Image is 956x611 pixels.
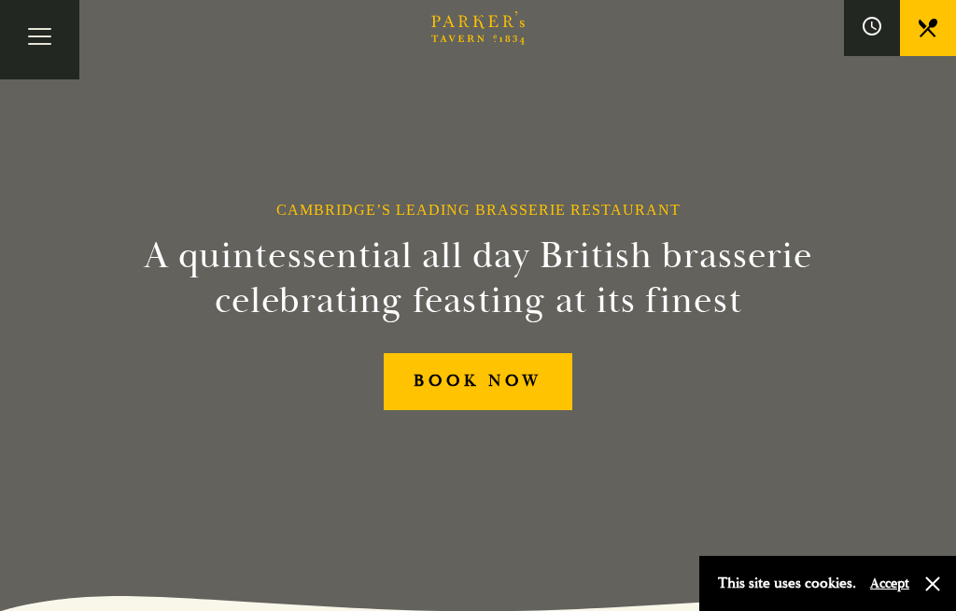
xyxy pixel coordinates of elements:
h1: Cambridge’s Leading Brasserie Restaurant [276,201,681,219]
p: This site uses cookies. [718,570,856,597]
button: Close and accept [923,575,942,593]
h2: A quintessential all day British brasserie celebrating feasting at its finest [127,234,829,323]
button: Accept [870,575,909,592]
a: BOOK NOW [384,353,573,410]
